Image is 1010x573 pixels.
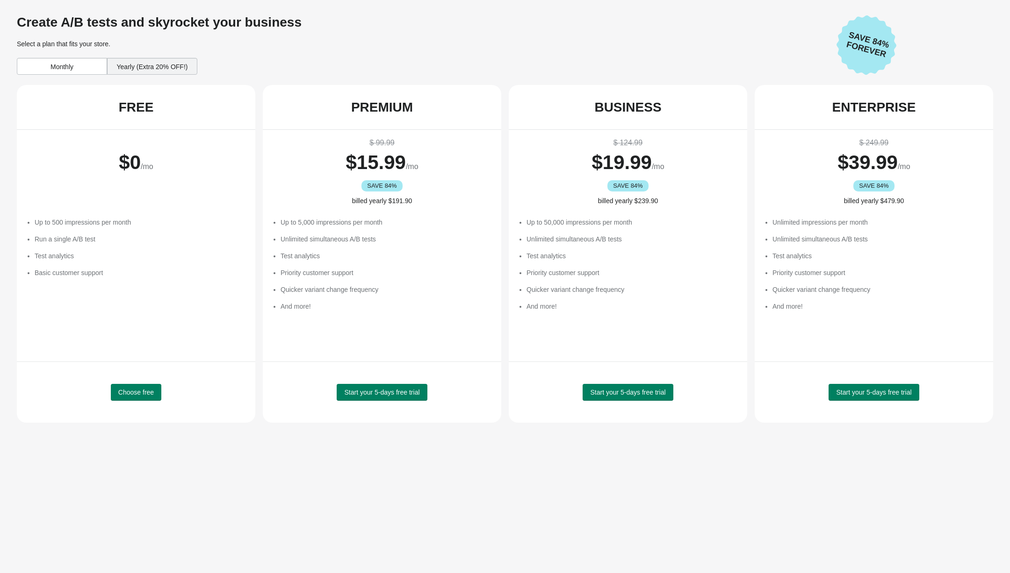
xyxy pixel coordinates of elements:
[764,137,984,149] div: $ 249.99
[406,163,418,170] span: /mo
[17,39,829,49] div: Select a plan that fits your store.
[527,234,738,244] li: Unlimited simultaneous A/B tests
[351,100,413,115] div: PREMIUM
[281,268,492,277] li: Priority customer support
[772,285,984,294] li: Quicker variant change frequency
[9,536,39,564] iframe: chat widget
[281,285,492,294] li: Quicker variant change frequency
[337,384,427,401] button: Start your 5-days free trial
[772,218,984,227] li: Unlimited impressions per month
[527,285,738,294] li: Quicker variant change frequency
[35,218,246,227] li: Up to 500 impressions per month
[107,58,197,75] div: Yearly (Extra 20% OFF!)
[829,384,919,401] button: Start your 5-days free trial
[583,384,673,401] button: Start your 5-days free trial
[518,196,738,205] div: billed yearly $239.90
[527,268,738,277] li: Priority customer support
[141,163,153,170] span: /mo
[346,151,405,173] span: $ 15.99
[898,163,910,170] span: /mo
[35,234,246,244] li: Run a single A/B test
[281,302,492,311] li: And more!
[281,234,492,244] li: Unlimited simultaneous A/B tests
[652,163,664,170] span: /mo
[607,180,649,191] div: SAVE 84%
[772,234,984,244] li: Unlimited simultaneous A/B tests
[17,15,829,30] div: Create A/B tests and skyrocket your business
[35,268,246,277] li: Basic customer support
[594,100,661,115] div: BUSINESS
[764,196,984,205] div: billed yearly $479.90
[832,100,916,115] div: ENTERPRISE
[344,389,419,396] span: Start your 5-days free trial
[836,389,911,396] span: Start your 5-days free trial
[35,251,246,261] li: Test analytics
[281,218,492,227] li: Up to 5,000 impressions per month
[590,389,665,396] span: Start your 5-days free trial
[592,151,651,173] span: $ 19.99
[17,58,107,75] div: Monthly
[527,251,738,261] li: Test analytics
[853,180,895,191] div: SAVE 84%
[772,268,984,277] li: Priority customer support
[361,180,403,191] div: SAVE 84%
[527,218,738,227] li: Up to 50,000 impressions per month
[837,151,897,173] span: $ 39.99
[111,384,161,401] button: Choose free
[772,302,984,311] li: And more!
[272,196,492,205] div: billed yearly $191.90
[839,28,896,61] span: Save 84% Forever
[119,151,141,173] span: $ 0
[119,100,154,115] div: FREE
[281,251,492,261] li: Test analytics
[272,137,492,149] div: $ 99.99
[837,15,896,75] img: Save 84% Forever
[518,137,738,149] div: $ 124.99
[118,389,154,396] span: Choose free
[772,251,984,261] li: Test analytics
[527,302,738,311] li: And more!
